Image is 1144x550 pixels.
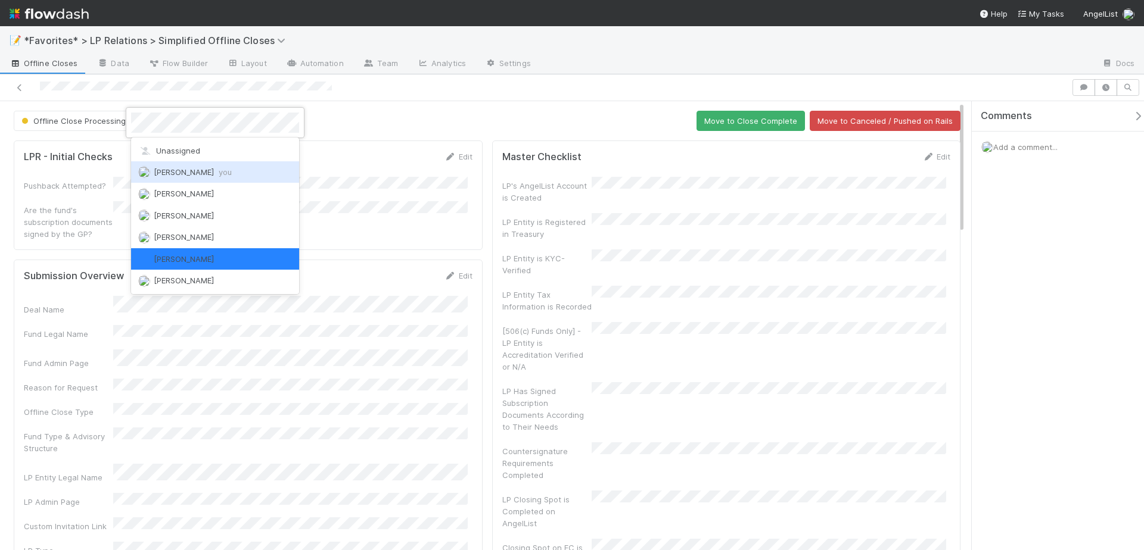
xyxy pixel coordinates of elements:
img: avatar_55b415e2-df6a-4422-95b4-4512075a58f2.png [138,275,150,287]
img: avatar_6177bb6d-328c-44fd-b6eb-4ffceaabafa4.png [138,253,150,265]
span: [PERSON_NAME] [154,232,214,242]
span: Unassigned [138,146,200,155]
span: [PERSON_NAME] [154,276,214,285]
img: avatar_a8b9208c-77c1-4b07-b461-d8bc701f972e.png [138,188,150,200]
img: avatar_26a72cff-d2f6-445f-be4d-79d164590882.png [138,232,150,243]
span: you [219,167,232,177]
span: [PERSON_NAME] [154,189,214,198]
img: avatar_218ae7b5-dcd5-4ccc-b5d5-7cc00ae2934f.png [138,166,150,178]
span: [PERSON_NAME] [154,167,232,177]
img: avatar_5d51780c-77ad-4a9d-a6ed-b88b2c284079.png [138,210,150,221]
span: [PERSON_NAME] [154,211,214,220]
span: [PERSON_NAME] [154,254,214,264]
